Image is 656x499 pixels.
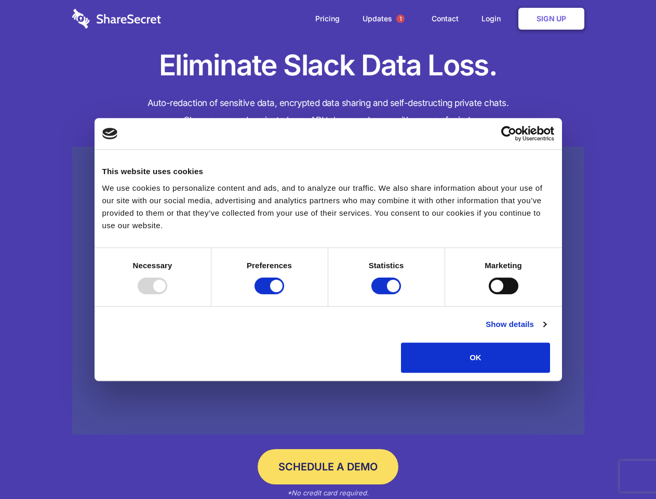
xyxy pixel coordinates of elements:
a: Sign Up [518,8,584,30]
span: 1 [396,15,405,23]
img: logo-wordmark-white-trans-d4663122ce5f474addd5e946df7df03e33cb6a1c49d2221995e7729f52c070b2.svg [72,9,161,29]
em: *No credit card required. [287,489,369,497]
a: Wistia video thumbnail [72,147,584,435]
a: Pricing [305,3,350,35]
div: This website uses cookies [102,165,554,178]
button: OK [401,343,550,373]
a: Show details [486,318,546,331]
strong: Statistics [369,261,404,270]
div: We use cookies to personalize content and ads, and to analyze our traffic. We also share informat... [102,182,554,232]
h4: Auto-redaction of sensitive data, encrypted data sharing and self-destructing private chats. Shar... [72,95,584,129]
strong: Preferences [247,261,292,270]
img: logo [102,128,118,139]
a: Login [471,3,516,35]
h1: Eliminate Slack Data Loss. [72,47,584,84]
a: Schedule a Demo [258,449,398,484]
strong: Marketing [485,261,522,270]
strong: Necessary [133,261,172,270]
a: Usercentrics Cookiebot - opens in a new window [463,126,554,141]
a: Contact [421,3,469,35]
